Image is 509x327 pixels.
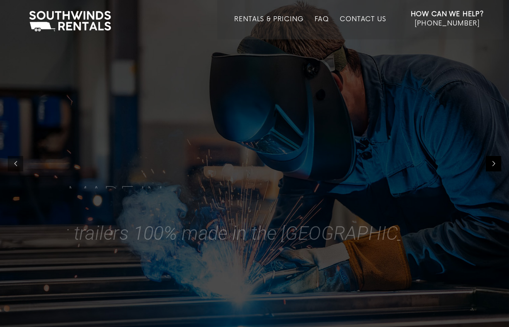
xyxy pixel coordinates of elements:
a: How Can We Help? [PHONE_NUMBER] [411,10,484,34]
strong: How Can We Help? [411,10,484,18]
span: [PHONE_NUMBER] [415,20,480,27]
div: Made in [67,179,167,212]
a: Rentals & Pricing [234,15,303,39]
a: Contact Us [340,15,386,39]
a: SEE OUR TRAILERS [81,298,202,316]
div: AMERICA [67,239,225,282]
div: We rent trailers 100% made in the [GEOGRAPHIC_DATA] [7,222,460,245]
a: FAQ [315,15,329,39]
img: Southwinds Rentals Logo [25,9,115,33]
